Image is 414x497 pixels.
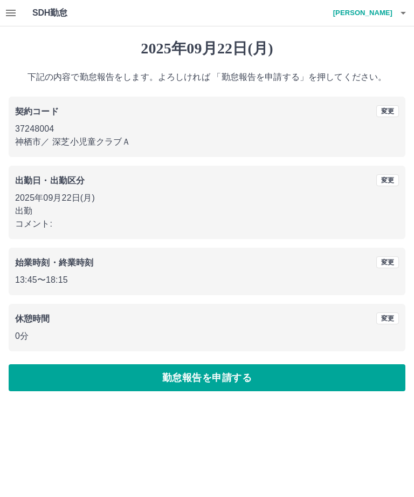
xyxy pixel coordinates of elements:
b: 出勤日・出勤区分 [15,176,85,185]
p: コメント: [15,217,399,230]
b: 始業時刻・終業時刻 [15,258,93,267]
p: 37248004 [15,122,399,135]
button: 勤怠報告を申請する [9,364,405,391]
p: 2025年09月22日(月) [15,192,399,205]
button: 変更 [376,312,399,324]
p: 下記の内容で勤怠報告をします。よろしければ 「勤怠報告を申請する」を押してください。 [9,71,405,84]
button: 変更 [376,256,399,268]
h1: 2025年09月22日(月) [9,39,405,58]
button: 変更 [376,174,399,186]
p: 出勤 [15,205,399,217]
p: 神栖市 ／ 深芝小児童クラブＡ [15,135,399,148]
b: 休憩時間 [15,314,50,323]
button: 変更 [376,105,399,117]
b: 契約コード [15,107,59,116]
p: 0分 [15,330,399,343]
p: 13:45 〜 18:15 [15,274,399,287]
